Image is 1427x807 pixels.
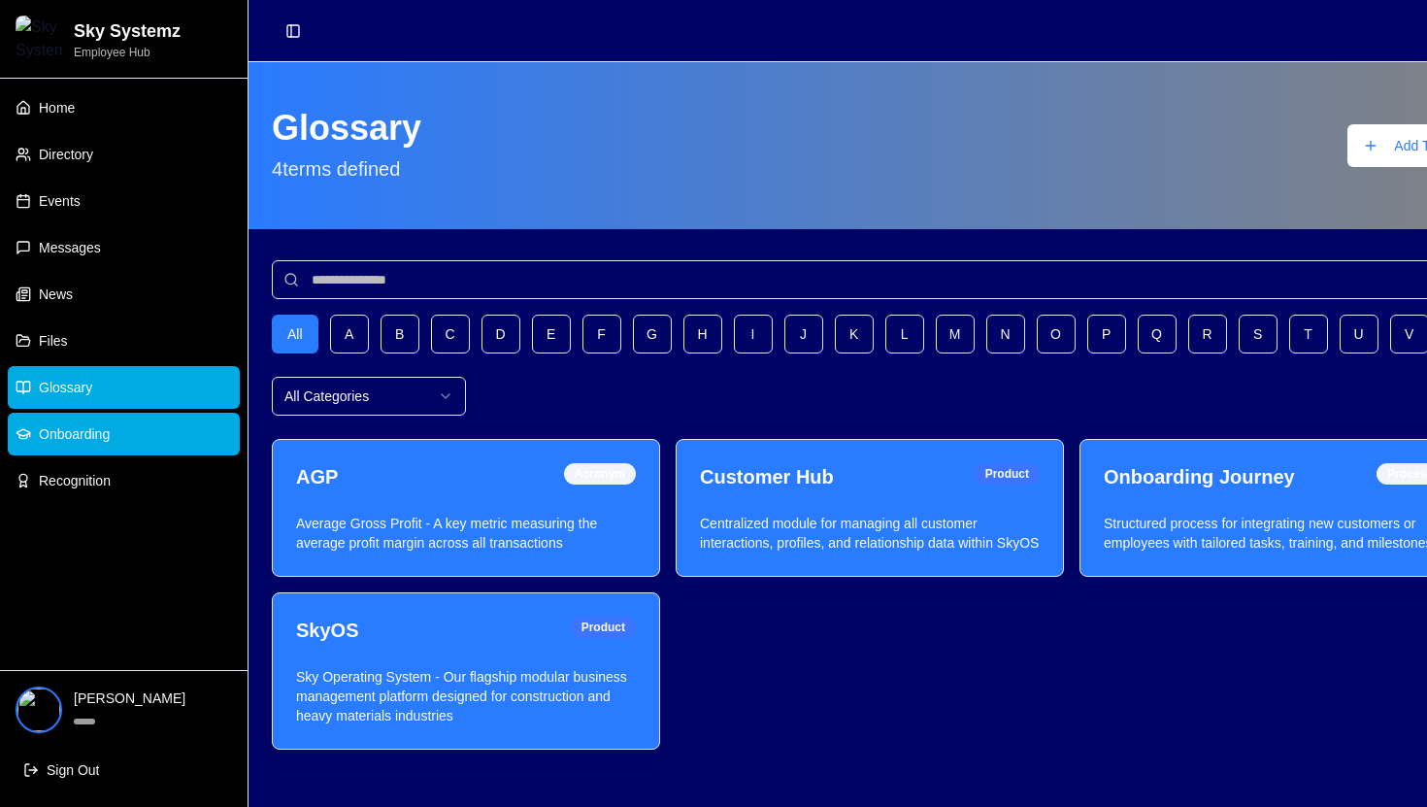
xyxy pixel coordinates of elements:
[835,315,874,353] button: K
[272,109,421,148] h1: Glossary
[39,331,68,351] span: Files
[564,463,636,485] div: Acronym
[8,86,240,129] a: Home
[74,17,181,45] h2: Sky Systemz
[8,180,240,222] a: Events
[296,514,636,553] p: Average Gross Profit - A key metric measuring the average profit margin across all transactions
[431,315,470,353] button: C
[700,463,834,490] div: Customer Hub
[1138,315,1177,353] button: Q
[39,191,81,211] span: Events
[784,315,823,353] button: J
[39,471,111,490] span: Recognition
[986,315,1025,353] button: N
[1188,315,1227,353] button: R
[1104,463,1295,490] div: Onboarding Journey
[17,689,60,731] img: redirect
[330,315,369,353] button: A
[39,145,93,164] span: Directory
[39,424,110,444] span: Onboarding
[39,98,75,118] span: Home
[1239,315,1278,353] button: S
[1289,315,1328,353] button: T
[8,319,240,362] a: Files
[571,617,636,638] div: Product
[481,315,520,353] button: D
[74,689,232,708] p: [PERSON_NAME]
[39,238,101,257] span: Messages
[8,413,240,455] a: Onboarding
[74,45,181,60] p: Employee Hub
[296,617,358,644] div: SkyOS
[1340,315,1378,353] button: U
[296,463,338,490] div: AGP
[1037,315,1076,353] button: O
[885,315,924,353] button: L
[272,155,421,183] p: 4 terms defined
[16,749,232,791] button: Sign Out
[633,315,672,353] button: G
[8,226,240,269] a: Messages
[39,378,92,397] span: Glossary
[8,459,240,502] a: Recognition
[975,463,1040,485] div: Product
[8,133,240,176] a: Directory
[8,366,240,409] a: Glossary
[1087,315,1126,353] button: P
[532,315,571,353] button: E
[936,315,975,353] button: M
[582,315,621,353] button: F
[8,273,240,316] a: News
[272,315,318,353] button: All
[296,667,636,725] p: Sky Operating System - Our flagship modular business management platform designed for constructio...
[39,285,73,304] span: News
[16,16,62,62] img: Sky Systemz
[734,315,773,353] button: I
[700,514,1040,553] p: Centralized module for managing all customer interactions, profiles, and relationship data within...
[381,315,419,353] button: B
[47,760,99,780] span: Sign Out
[683,315,722,353] button: H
